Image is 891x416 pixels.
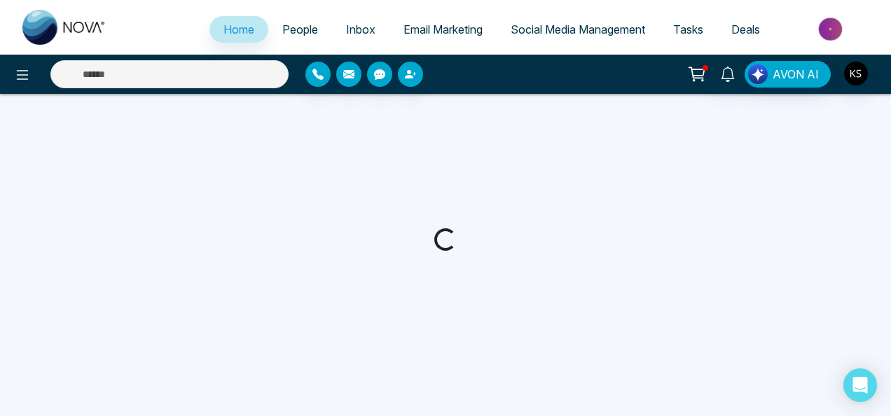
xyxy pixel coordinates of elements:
img: Nova CRM Logo [22,10,106,45]
img: User Avatar [844,62,868,85]
a: Inbox [332,16,389,43]
div: Open Intercom Messenger [843,368,877,402]
button: AVON AI [745,61,831,88]
span: Deals [731,22,760,36]
a: People [268,16,332,43]
span: People [282,22,318,36]
a: Home [209,16,268,43]
a: Email Marketing [389,16,497,43]
span: AVON AI [773,66,819,83]
a: Tasks [659,16,717,43]
span: Email Marketing [403,22,483,36]
span: Inbox [346,22,375,36]
a: Deals [717,16,774,43]
span: Social Media Management [511,22,645,36]
span: Tasks [673,22,703,36]
img: Lead Flow [748,64,768,84]
img: Market-place.gif [781,13,883,45]
span: Home [223,22,254,36]
a: Social Media Management [497,16,659,43]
